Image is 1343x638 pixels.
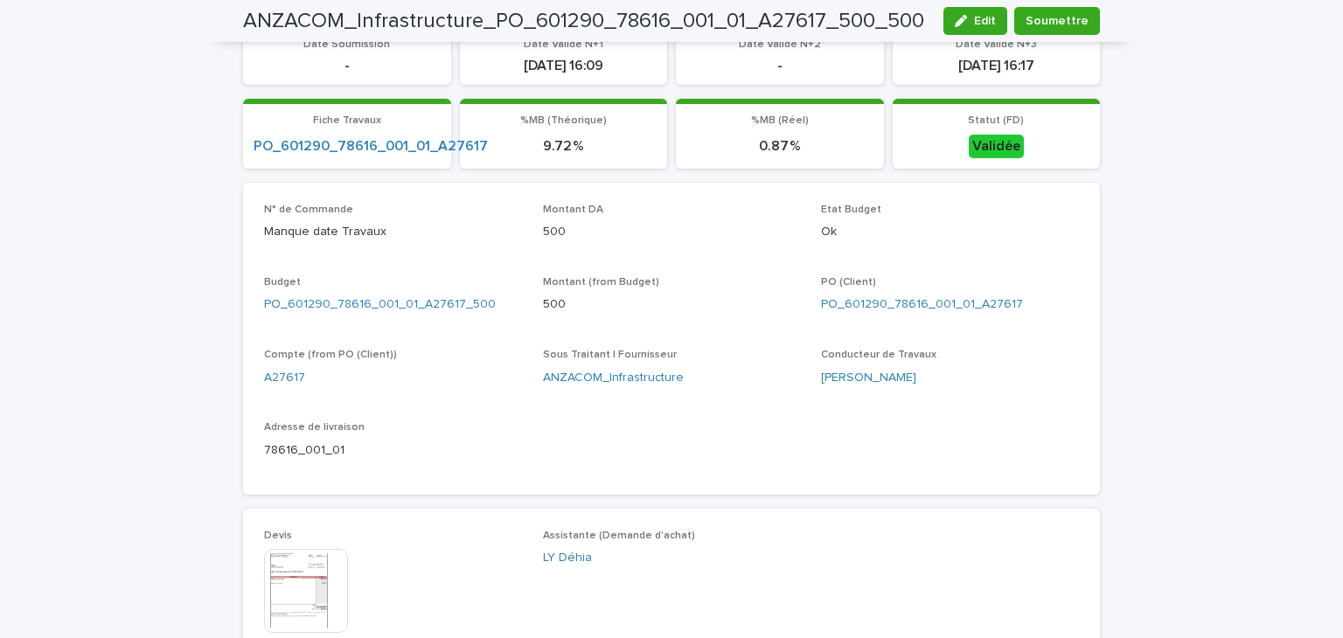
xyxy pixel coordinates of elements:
[520,115,607,126] span: %MB (Théorique)
[264,223,522,241] p: Manque date Travaux
[264,531,292,541] span: Devis
[543,223,801,241] p: 500
[543,295,801,314] p: 500
[821,223,1079,241] p: Ok
[303,39,390,50] span: Date Soumission
[264,422,365,433] span: Adresse de livraison
[543,350,677,360] span: Sous Traitant | Fournisseur
[243,9,924,34] h2: ANZACOM_Infrastructure_PO_601290_78616_001_01_A27617_500_500
[903,58,1090,74] p: [DATE] 16:17
[543,369,684,387] a: ANZACOM_Infrastructure
[968,115,1024,126] span: Statut (FD)
[739,39,821,50] span: Date Validé N+2
[264,441,522,460] p: 78616_001_01
[686,138,873,155] p: 0.87 %
[969,135,1024,158] div: Validée
[313,115,381,126] span: Fiche Travaux
[264,295,496,314] a: PO_601290_78616_001_01_A27617_500
[254,58,441,74] p: -
[821,277,876,288] span: PO (Client)
[686,58,873,74] p: -
[543,531,695,541] span: Assistante (Demande d'achat)
[254,138,488,155] a: PO_601290_78616_001_01_A27617
[1026,12,1089,30] span: Soumettre
[470,138,658,155] p: 9.72 %
[821,205,881,215] span: Etat Budget
[264,369,305,387] a: A27617
[470,58,658,74] p: [DATE] 16:09
[543,277,659,288] span: Montant (from Budget)
[821,369,916,387] a: [PERSON_NAME]
[543,205,603,215] span: Montant DA
[974,15,996,27] span: Edit
[264,277,301,288] span: Budget
[943,7,1007,35] button: Edit
[543,549,592,567] a: LY Déhia
[1014,7,1100,35] button: Soumettre
[264,205,353,215] span: N° de Commande
[751,115,809,126] span: %MB (Réel)
[264,350,397,360] span: Compte (from PO (Client))
[524,39,603,50] span: Date Validé N+1
[821,295,1023,314] a: PO_601290_78616_001_01_A27617
[821,350,936,360] span: Conducteur de Travaux
[956,39,1037,50] span: Date Validé N+3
